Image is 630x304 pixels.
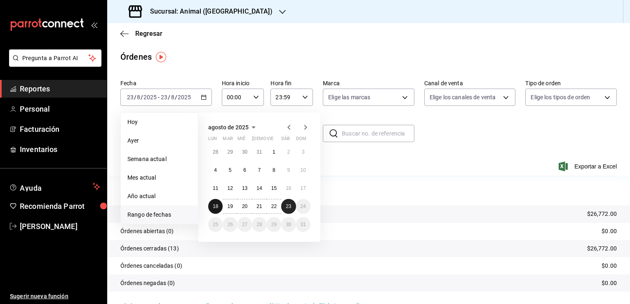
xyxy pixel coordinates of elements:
[252,163,266,178] button: 7 de agosto de 2025
[267,145,281,159] button: 1 de agosto de 2025
[287,149,290,155] abbr: 2 de agosto de 2025
[301,167,306,173] abbr: 10 de agosto de 2025
[223,136,233,145] abbr: martes
[256,203,262,209] abbr: 21 de agosto de 2025
[120,51,152,63] div: Órdenes
[22,54,89,63] span: Pregunta a Parrot AI
[267,217,281,232] button: 29 de agosto de 2025
[20,221,100,232] span: [PERSON_NAME]
[127,94,134,101] input: --
[242,185,247,191] abbr: 13 de agosto de 2025
[430,93,496,101] span: Elige los canales de venta
[286,203,291,209] abbr: 23 de agosto de 2025
[20,83,100,94] span: Reportes
[256,222,262,227] abbr: 28 de agosto de 2025
[281,136,290,145] abbr: sábado
[208,181,223,196] button: 11 de agosto de 2025
[531,93,590,101] span: Elige los tipos de orden
[258,167,261,173] abbr: 7 de agosto de 2025
[270,80,313,86] label: Hora fin
[120,186,617,196] p: Resumen
[223,145,237,159] button: 29 de julio de 2025
[243,167,246,173] abbr: 6 de agosto de 2025
[127,155,191,164] span: Semana actual
[177,94,191,101] input: ----
[281,181,296,196] button: 16 de agosto de 2025
[20,124,100,135] span: Facturación
[127,210,191,219] span: Rango de fechas
[252,199,266,214] button: 21 de agosto de 2025
[91,21,97,28] button: open_drawer_menu
[127,192,191,201] span: Año actual
[271,222,277,227] abbr: 29 de agosto de 2025
[223,163,237,178] button: 5 de agosto de 2025
[301,222,306,227] abbr: 31 de agosto de 2025
[560,161,617,171] button: Exportar a Excel
[267,163,281,178] button: 8 de agosto de 2025
[252,217,266,232] button: 28 de agosto de 2025
[208,217,223,232] button: 25 de agosto de 2025
[120,227,174,236] p: Órdenes abiertas (0)
[127,118,191,126] span: Hoy
[175,94,177,101] span: /
[273,167,275,173] abbr: 8 de agosto de 2025
[286,222,291,227] abbr: 30 de agosto de 2025
[127,136,191,145] span: Ayer
[213,185,218,191] abbr: 11 de agosto de 2025
[143,94,157,101] input: ----
[135,30,162,37] span: Regresar
[296,217,310,232] button: 31 de agosto de 2025
[602,262,617,270] p: $0.00
[136,94,141,101] input: --
[6,60,101,68] a: Pregunta a Parrot AI
[296,181,310,196] button: 17 de agosto de 2025
[237,163,252,178] button: 6 de agosto de 2025
[252,136,301,145] abbr: jueves
[120,279,175,288] p: Órdenes negadas (0)
[237,217,252,232] button: 27 de agosto de 2025
[208,124,249,131] span: agosto de 2025
[120,262,182,270] p: Órdenes canceladas (0)
[213,222,218,227] abbr: 25 de agosto de 2025
[208,199,223,214] button: 18 de agosto de 2025
[208,136,217,145] abbr: lunes
[214,167,217,173] abbr: 4 de agosto de 2025
[525,80,617,86] label: Tipo de orden
[237,145,252,159] button: 30 de julio de 2025
[20,182,89,192] span: Ayuda
[20,201,100,212] span: Recomienda Parrot
[237,199,252,214] button: 20 de agosto de 2025
[286,185,291,191] abbr: 16 de agosto de 2025
[120,244,179,253] p: Órdenes cerradas (13)
[328,93,370,101] span: Elige las marcas
[281,199,296,214] button: 23 de agosto de 2025
[10,292,100,301] span: Sugerir nueva función
[213,149,218,155] abbr: 28 de julio de 2025
[213,203,218,209] abbr: 18 de agosto de 2025
[267,181,281,196] button: 15 de agosto de 2025
[256,149,262,155] abbr: 31 de julio de 2025
[242,222,247,227] abbr: 27 de agosto de 2025
[227,185,233,191] abbr: 12 de agosto de 2025
[342,125,414,142] input: Buscar no. de referencia
[273,149,275,155] abbr: 1 de agosto de 2025
[9,49,101,67] button: Pregunta a Parrot AI
[287,167,290,173] abbr: 9 de agosto de 2025
[20,144,100,155] span: Inventarios
[252,181,266,196] button: 14 de agosto de 2025
[267,136,273,145] abbr: viernes
[208,145,223,159] button: 28 de julio de 2025
[141,94,143,101] span: /
[587,210,617,218] p: $26,772.00
[229,167,232,173] abbr: 5 de agosto de 2025
[242,149,247,155] abbr: 30 de julio de 2025
[587,244,617,253] p: $26,772.00
[127,173,191,182] span: Mes actual
[227,149,233,155] abbr: 29 de julio de 2025
[208,163,223,178] button: 4 de agosto de 2025
[156,52,166,62] img: Tooltip marker
[271,185,277,191] abbr: 15 de agosto de 2025
[302,149,305,155] abbr: 3 de agosto de 2025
